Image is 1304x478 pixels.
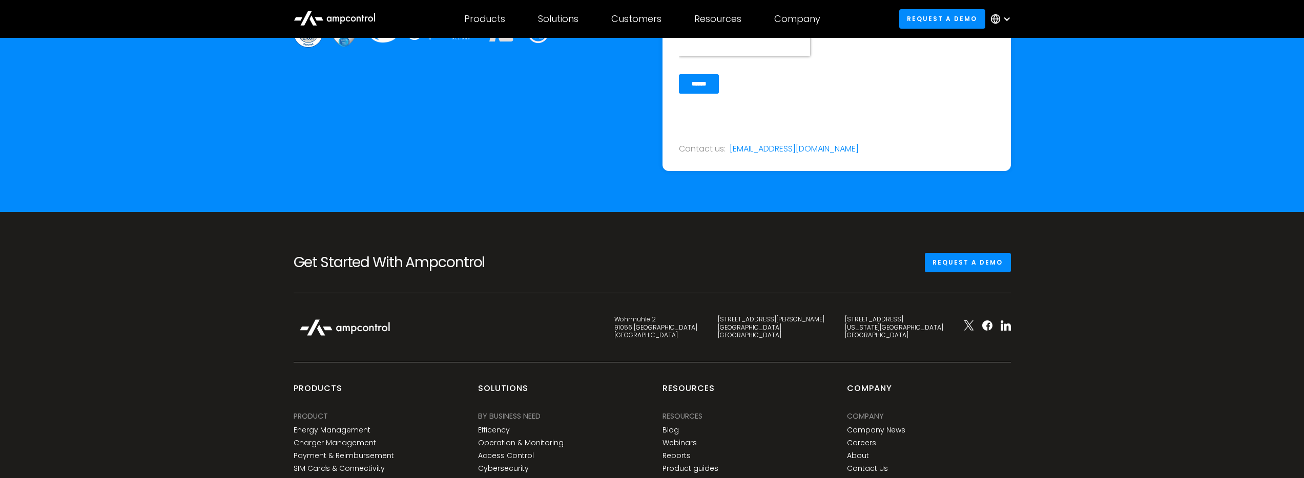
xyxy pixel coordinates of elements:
div: Products [464,13,505,25]
div: Solutions [478,383,528,402]
a: Request a demo [925,253,1011,272]
a: Product guides [663,464,718,473]
div: Company [774,13,820,25]
a: Careers [847,439,876,447]
div: Solutions [538,13,578,25]
div: Resources [694,13,741,25]
a: Reports [663,451,691,460]
div: Company [847,383,892,402]
a: Efficency [478,426,510,434]
div: [STREET_ADDRESS][PERSON_NAME] [GEOGRAPHIC_DATA] [GEOGRAPHIC_DATA] [718,315,824,339]
a: [EMAIL_ADDRESS][DOMAIN_NAME] [730,143,859,155]
div: products [294,383,342,402]
div: [STREET_ADDRESS] [US_STATE][GEOGRAPHIC_DATA] [GEOGRAPHIC_DATA] [845,315,943,339]
div: Resources [663,383,715,402]
h2: Get Started With Ampcontrol [294,254,519,271]
img: Ampcontrol Logo [294,314,396,341]
a: Contact Us [847,464,888,473]
div: Wöhrmühle 2 91056 [GEOGRAPHIC_DATA] [GEOGRAPHIC_DATA] [614,315,697,339]
a: SIM Cards & Connectivity [294,464,385,473]
a: About [847,451,869,460]
div: PRODUCT [294,410,328,422]
a: Payment & Reimbursement [294,451,394,460]
a: Operation & Monitoring [478,439,564,447]
div: Company [847,410,884,422]
a: Webinars [663,439,697,447]
div: Customers [611,13,661,25]
div: Resources [663,410,702,422]
div: Contact us: [679,143,726,155]
a: Company News [847,426,905,434]
a: Energy Management [294,426,370,434]
a: Access Control [478,451,534,460]
a: Charger Management [294,439,376,447]
a: Blog [663,426,679,434]
div: BY BUSINESS NEED [478,410,541,422]
a: Cybersecurity [478,464,529,473]
a: Request a demo [899,9,985,28]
